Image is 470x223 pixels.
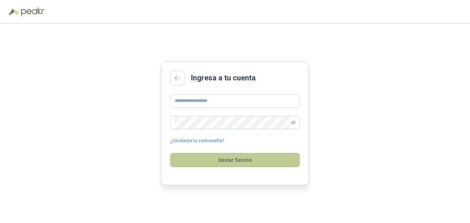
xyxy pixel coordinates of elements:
img: Peakr [21,7,44,16]
span: eye-invisible [291,120,296,125]
a: ¿Olvidaste tu contraseña? [170,137,224,144]
h2: Ingresa a tu cuenta [191,72,256,84]
img: Logo [9,8,19,16]
button: Iniciar Sesión [170,153,300,167]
